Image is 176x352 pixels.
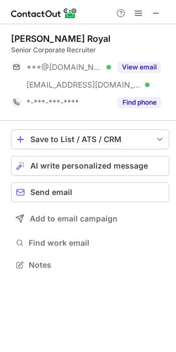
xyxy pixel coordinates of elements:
[118,62,161,73] button: Reveal Button
[29,238,165,248] span: Find work email
[26,62,103,72] span: ***@[DOMAIN_NAME]
[11,257,169,273] button: Notes
[11,7,77,20] img: ContactOut v5.3.10
[11,45,169,55] div: Senior Corporate Recruiter
[26,80,141,90] span: [EMAIL_ADDRESS][DOMAIN_NAME]
[11,129,169,149] button: save-profile-one-click
[11,235,169,251] button: Find work email
[11,33,110,44] div: [PERSON_NAME] Royal
[11,209,169,229] button: Add to email campaign
[30,161,148,170] span: AI write personalized message
[29,260,165,270] span: Notes
[30,214,118,223] span: Add to email campaign
[118,97,161,108] button: Reveal Button
[11,156,169,176] button: AI write personalized message
[30,188,72,197] span: Send email
[30,135,150,144] div: Save to List / ATS / CRM
[11,182,169,202] button: Send email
